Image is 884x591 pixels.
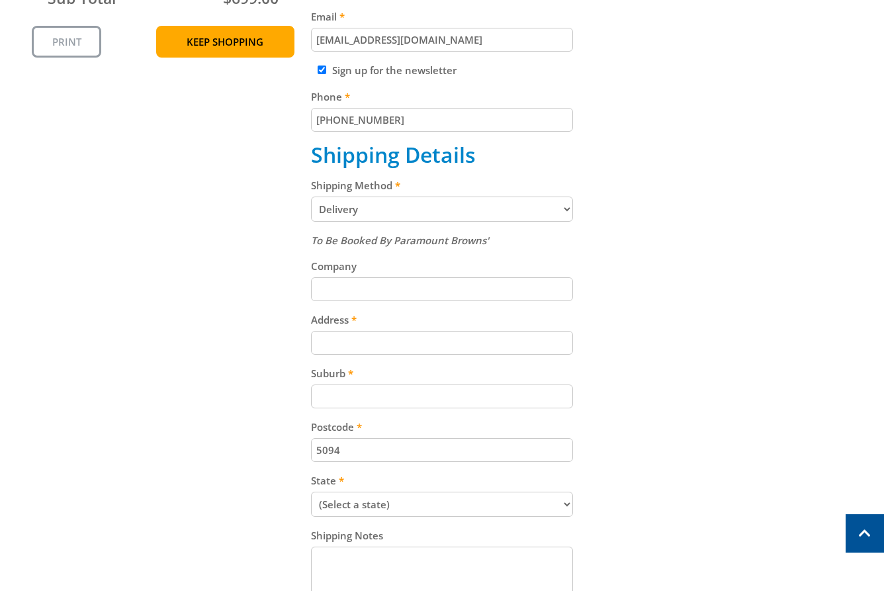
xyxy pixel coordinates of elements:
[311,312,574,328] label: Address
[311,89,574,105] label: Phone
[311,473,574,488] label: State
[311,419,574,435] label: Postcode
[311,527,574,543] label: Shipping Notes
[311,28,574,52] input: Please enter your email address.
[311,9,574,24] label: Email
[311,177,574,193] label: Shipping Method
[32,26,101,58] a: Print
[156,26,294,58] a: Keep Shopping
[311,142,574,167] h2: Shipping Details
[311,258,574,274] label: Company
[311,331,574,355] input: Please enter your address.
[311,197,574,222] select: Please select a shipping method.
[311,108,574,132] input: Please enter your telephone number.
[311,492,574,517] select: Please select your state.
[311,365,574,381] label: Suburb
[311,234,489,247] em: To Be Booked By Paramount Browns'
[332,64,457,77] label: Sign up for the newsletter
[311,438,574,462] input: Please enter your postcode.
[311,385,574,408] input: Please enter your suburb.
